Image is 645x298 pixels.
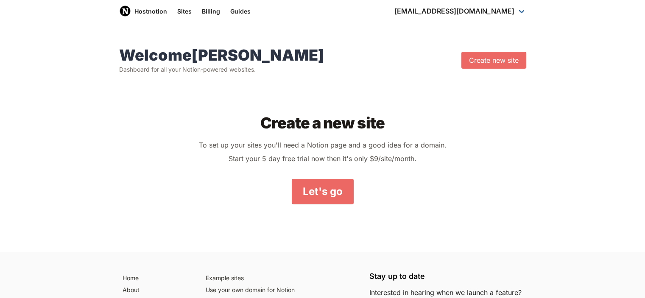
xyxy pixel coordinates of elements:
[119,5,131,17] img: Host Notion logo
[369,272,526,281] h5: Stay up to date
[202,284,359,296] a: Use your own domain for Notion
[202,272,359,284] a: Example sites
[119,65,324,74] p: Dashboard for all your Notion-powered websites.
[133,138,513,165] p: To set up your sites you'll need a Notion page and a good idea for a domain. Start your 5 day fre...
[119,272,193,284] a: Home
[119,47,324,64] h1: Welcome [PERSON_NAME]
[292,179,354,204] a: Let's go
[133,114,513,131] h2: Create a new site
[461,52,526,69] a: Create new site
[119,284,193,296] a: About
